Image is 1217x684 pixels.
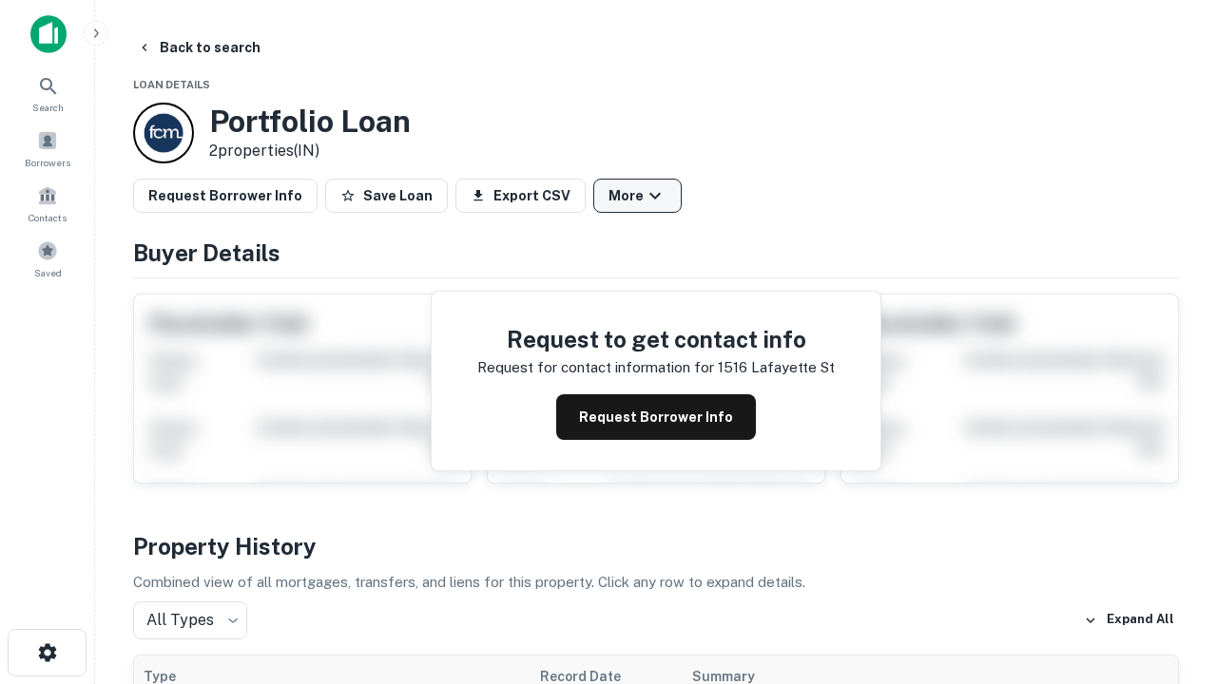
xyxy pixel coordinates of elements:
span: Contacts [29,210,67,225]
button: Save Loan [325,179,448,213]
p: 1516 lafayette st [718,356,835,379]
h4: Property History [133,529,1179,563]
span: Borrowers [25,155,70,170]
button: More [593,179,682,213]
p: Request for contact information for [477,356,714,379]
a: Search [6,67,89,119]
button: Export CSV [455,179,586,213]
div: All Types [133,601,247,639]
h4: Request to get contact info [477,322,835,356]
button: Back to search [129,30,268,65]
span: Search [32,100,64,115]
a: Contacts [6,178,89,229]
button: Request Borrower Info [133,179,318,213]
p: Combined view of all mortgages, transfers, and liens for this property. Click any row to expand d... [133,571,1179,594]
a: Saved [6,233,89,284]
button: Request Borrower Info [556,394,756,440]
h3: Portfolio Loan [209,104,411,140]
iframe: Chat Widget [1122,532,1217,623]
button: Expand All [1079,606,1179,635]
img: capitalize-icon.png [30,15,67,53]
h4: Buyer Details [133,236,1179,270]
span: Loan Details [133,79,210,90]
a: Borrowers [6,123,89,174]
p: 2 properties (IN) [209,140,411,162]
span: Saved [34,265,62,280]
